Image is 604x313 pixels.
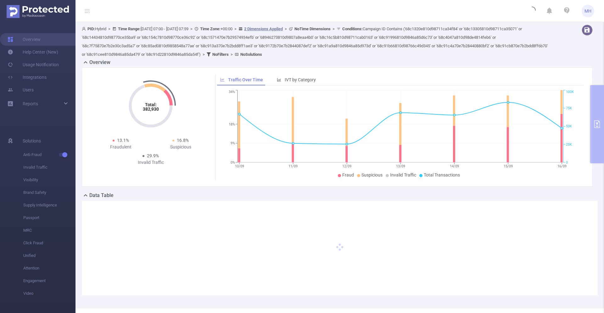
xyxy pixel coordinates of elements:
img: Protected Media [7,5,69,18]
tspan: 11/09 [288,164,298,168]
span: > [283,26,289,31]
span: > [188,26,194,31]
span: > [106,26,112,31]
a: Usage Notification [8,58,59,71]
b: Time Range: [118,26,141,31]
b: PID: [87,26,95,31]
span: Suspicious [361,172,383,177]
tspan: 14/09 [450,164,459,168]
tspan: 16/09 [557,164,566,168]
b: Conditions : [342,26,363,31]
span: > [331,26,337,31]
b: No Solutions [240,52,262,57]
span: > [201,52,207,57]
tspan: 50K [566,125,572,129]
i: icon: loading [528,7,536,15]
i: icon: user [82,27,87,31]
span: IVT by Category [285,77,316,82]
span: Click Fraud [23,237,75,249]
span: Traffic Over Time [228,77,263,82]
span: > [232,26,238,31]
span: MH [584,5,591,17]
b: No Filters [212,52,229,57]
tspan: 25K [566,142,572,147]
tspan: Total: [145,102,157,107]
u: 2 Dimensions Applied [244,26,283,31]
span: Attention [23,262,75,275]
tspan: 10/09 [235,164,244,168]
span: Passport [23,212,75,224]
tspan: 34% [229,90,235,94]
span: Unified [23,249,75,262]
span: Reports [23,101,38,106]
span: Invalid Traffic [23,161,75,174]
span: Supply Intelligence [23,199,75,212]
span: Fraud [342,172,354,177]
span: 13.1% [117,138,129,143]
div: Fraudulent [91,144,151,150]
a: Reports [23,97,38,110]
i: icon: line-chart [220,78,225,82]
span: Total Transactions [424,172,460,177]
tspan: 382,930 [143,107,159,112]
h2: Overview [89,59,110,66]
tspan: 12/09 [342,164,351,168]
span: > [229,52,235,57]
span: MRC [23,224,75,237]
span: 16.8% [177,138,189,143]
b: Time Zone: [200,26,221,31]
span: Solutions [23,135,41,147]
i: icon: bar-chart [277,78,281,82]
tspan: 0% [231,160,235,165]
a: Users [8,84,34,96]
span: Invalid Traffic [390,172,416,177]
tspan: 75K [566,106,572,110]
span: Anti-Fraud [23,148,75,161]
tspan: 9% [231,142,235,146]
tspan: 13/09 [396,164,405,168]
tspan: 18% [229,122,235,126]
tspan: 15/09 [503,164,512,168]
tspan: 0 [566,160,568,165]
b: No Time Dimensions [294,26,331,31]
div: Invalid Traffic [121,159,181,166]
span: Hybrid [DATE] 07:00 - [DATE] 07:59 +00:00 [82,26,548,57]
span: Brand Safety [23,186,75,199]
span: 29.9% [147,153,159,158]
a: Help Center (New) [8,46,58,58]
span: Engagement [23,275,75,287]
a: Integrations [8,71,47,84]
tspan: 100K [566,90,574,94]
a: Overview [8,33,41,46]
span: Video [23,287,75,300]
h2: Data Table [89,192,114,199]
span: Visibility [23,174,75,186]
div: Suspicious [151,144,210,150]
